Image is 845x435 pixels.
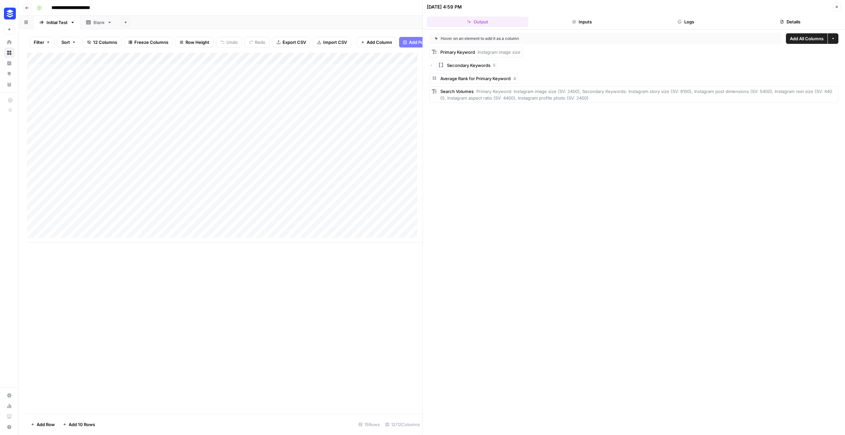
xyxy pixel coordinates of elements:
a: Usage [4,401,15,411]
button: 12 Columns [83,37,121,47]
a: Opportunities [4,69,15,79]
button: Undo [216,37,242,47]
button: Export CSV [272,37,310,47]
button: Filter [29,37,54,47]
span: Add Row [37,421,55,428]
a: Settings [4,390,15,401]
button: Secondary Keywords5 [436,60,498,71]
button: Inputs [531,16,633,27]
a: Learning Hub [4,411,15,422]
button: Add Row [27,419,59,430]
a: Initial Test [34,16,81,29]
span: Add Column [367,39,392,46]
button: Output [427,16,528,27]
button: Import CSV [313,37,351,47]
span: Secondary Keywords [447,62,490,69]
span: Row Height [186,39,209,46]
span: Add Power Agent [409,39,445,46]
span: Add 10 Rows [69,421,95,428]
button: Details [739,16,841,27]
button: Freeze Columns [124,37,173,47]
span: Primary Keyword [440,49,475,55]
span: Freeze Columns [134,39,168,46]
button: Row Height [175,37,214,47]
button: Redo [245,37,270,47]
span: Export CSV [283,39,306,46]
a: Insights [4,58,15,69]
img: Buffer Logo [4,8,16,19]
div: [DATE] 4:59 PM [427,4,462,10]
span: Redo [255,39,265,46]
span: Filter [34,39,44,46]
div: 12/12 Columns [383,419,422,430]
button: Workspace: Buffer [4,5,15,22]
span: 12 Columns [93,39,117,46]
button: Sort [57,37,80,47]
div: Blank [93,19,105,26]
a: Your Data [4,79,15,90]
div: Initial Test [47,19,68,26]
button: Help + Support [4,422,15,432]
div: Hover on an element to add it as a column [435,36,648,42]
button: Add All Columns [786,33,828,44]
span: Undo [226,39,238,46]
a: Browse [4,47,15,58]
span: Sort [61,39,70,46]
button: Add Column [356,37,396,47]
span: Primary Keyword: Instagram image size (SV: 2400), Secondary Keywords: Instagram story size (SV: 8... [440,89,832,101]
a: Blank [81,16,118,29]
span: 4 [513,76,516,81]
div: 15 Rows [356,419,383,430]
button: Logs [635,16,737,27]
button: Add 10 Rows [59,419,99,430]
span: Add All Columns [790,35,824,42]
a: Home [4,37,15,47]
span: 5 [493,62,495,68]
span: Instagram image size [478,49,521,55]
span: Search Volumes [440,89,474,94]
span: Average Rank for Primary Keyword [440,76,511,81]
button: Add Power Agent [399,37,449,47]
span: Import CSV [323,39,347,46]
